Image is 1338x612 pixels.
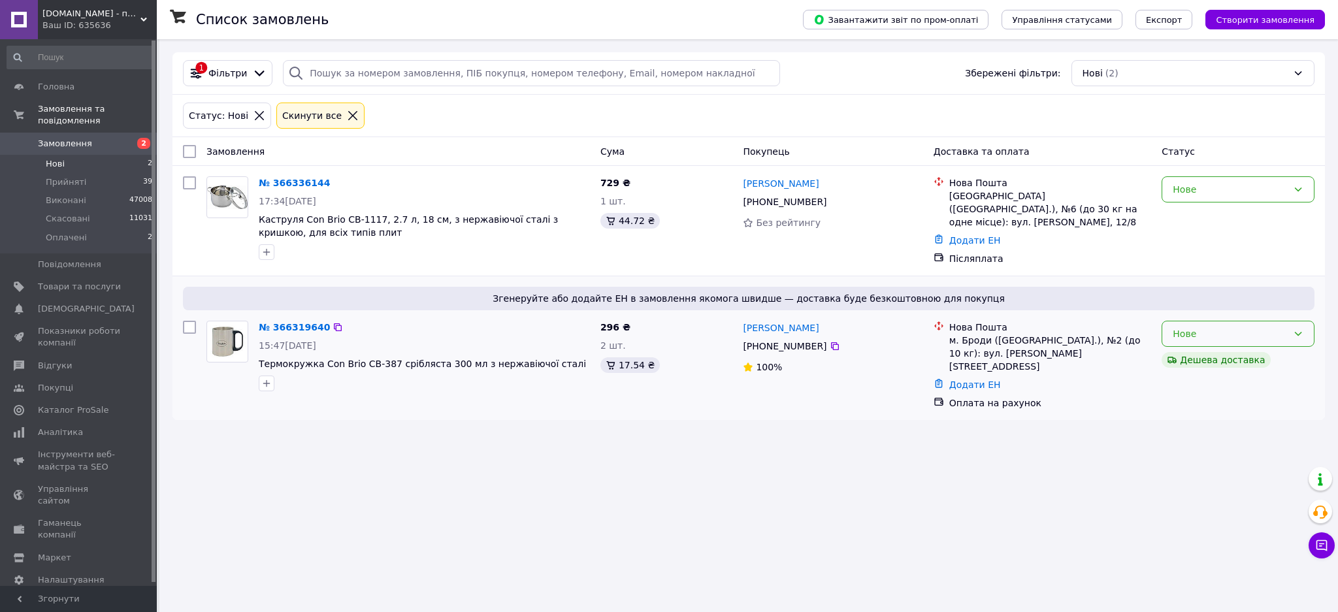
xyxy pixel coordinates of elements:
[129,213,152,225] span: 11031
[949,396,1152,410] div: Оплата на рахунок
[42,8,140,20] span: skovoroda.com.ua - посуд, побутова техніка, текстиль
[206,321,248,362] a: Фото товару
[1205,10,1325,29] button: Створити замовлення
[803,10,988,29] button: Завантажити звіт по пром-оплаті
[38,517,121,541] span: Гаманець компанії
[600,178,630,188] span: 729 ₴
[743,197,826,207] span: [PHONE_NUMBER]
[206,146,265,157] span: Замовлення
[137,138,150,149] span: 2
[186,108,251,123] div: Статус: Нові
[38,138,92,150] span: Замовлення
[949,189,1152,229] div: [GEOGRAPHIC_DATA] ([GEOGRAPHIC_DATA].), №6 (до 30 кг на одне місце): вул. [PERSON_NAME], 12/8
[280,108,344,123] div: Cкинути все
[38,574,105,586] span: Налаштування
[46,232,87,244] span: Оплачені
[1162,352,1270,368] div: Дешева доставка
[38,259,101,270] span: Повідомлення
[1083,67,1103,80] span: Нові
[7,46,154,69] input: Пошук
[46,176,86,188] span: Прийняті
[46,213,90,225] span: Скасовані
[1309,532,1335,558] button: Чат з покупцем
[600,196,626,206] span: 1 шт.
[1192,14,1325,24] a: Створити замовлення
[46,195,86,206] span: Виконані
[38,281,121,293] span: Товари та послуги
[743,321,819,334] a: [PERSON_NAME]
[259,359,586,369] a: Термокружка Con Brio CB-387 срібляста 300 мл з нержавіючої сталі
[1162,146,1195,157] span: Статус
[259,322,330,332] a: № 366319640
[1105,68,1118,78] span: (2)
[756,362,782,372] span: 100%
[1135,10,1193,29] button: Експорт
[206,176,248,218] a: Фото товару
[38,103,157,127] span: Замовлення та повідомлення
[148,158,152,170] span: 2
[600,340,626,351] span: 2 шт.
[143,176,152,188] span: 39
[38,427,83,438] span: Аналітика
[148,232,152,244] span: 2
[1216,15,1314,25] span: Створити замовлення
[756,217,821,228] span: Без рейтингу
[743,146,789,157] span: Покупець
[38,552,71,564] span: Маркет
[259,178,330,188] a: № 366336144
[46,158,65,170] span: Нові
[188,292,1309,305] span: Згенеруйте або додайте ЕН в замовлення якомога швидше — доставка буде безкоштовною для покупця
[38,81,74,93] span: Головна
[1146,15,1183,25] span: Експорт
[196,12,329,27] h1: Список замовлень
[949,334,1152,373] div: м. Броди ([GEOGRAPHIC_DATA].), №2 (до 10 кг): вул. [PERSON_NAME][STREET_ADDRESS]
[38,404,108,416] span: Каталог ProSale
[600,357,660,373] div: 17.54 ₴
[949,176,1152,189] div: Нова Пошта
[38,382,73,394] span: Покупці
[1173,182,1288,197] div: Нове
[1173,327,1288,341] div: Нове
[600,213,660,229] div: 44.72 ₴
[949,252,1152,265] div: Післяплата
[259,214,558,238] a: Каструля Con Brio CB-1117, 2.7 л, 18 см, з нержавіючої сталі з кришкою, для всіх типів плит
[1012,15,1112,25] span: Управління статусами
[600,322,630,332] span: 296 ₴
[600,146,625,157] span: Cума
[42,20,157,31] div: Ваш ID: 635636
[283,60,780,86] input: Пошук за номером замовлення, ПІБ покупця, номером телефону, Email, номером накладної
[949,321,1152,334] div: Нова Пошта
[38,360,72,372] span: Відгуки
[129,195,152,206] span: 47008
[934,146,1030,157] span: Доставка та оплата
[208,67,247,80] span: Фільтри
[38,449,121,472] span: Інструменти веб-майстра та SEO
[259,196,316,206] span: 17:34[DATE]
[1002,10,1122,29] button: Управління статусами
[813,14,978,25] span: Завантажити звіт по пром-оплаті
[38,303,135,315] span: [DEMOGRAPHIC_DATA]
[949,379,1001,390] a: Додати ЕН
[38,483,121,507] span: Управління сайтом
[965,67,1060,80] span: Збережені фільтри:
[38,325,121,349] span: Показники роботи компанії
[743,341,826,351] span: [PHONE_NUMBER]
[259,340,316,351] span: 15:47[DATE]
[207,185,248,208] img: Фото товару
[207,325,248,358] img: Фото товару
[949,235,1001,246] a: Додати ЕН
[743,177,819,190] a: [PERSON_NAME]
